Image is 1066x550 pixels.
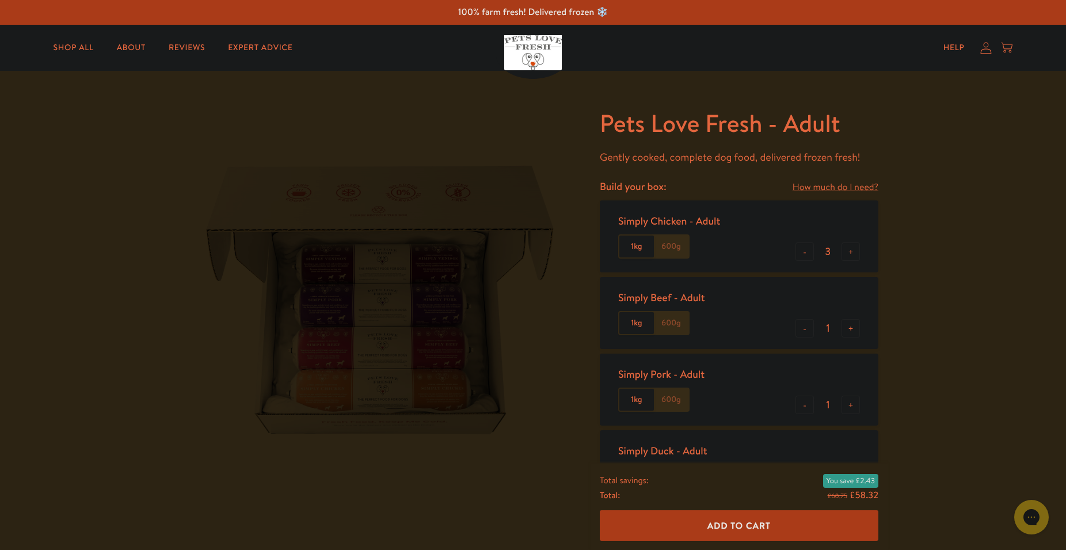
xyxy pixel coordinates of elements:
[44,36,103,59] a: Shop All
[850,489,878,502] span: £58.32
[619,236,654,257] label: 1kg
[618,444,707,457] div: Simply Duck - Adult
[842,396,860,414] button: +
[654,236,688,257] label: 600g
[159,36,214,59] a: Reviews
[707,519,771,532] span: Add To Cart
[108,36,155,59] a: About
[828,491,847,500] s: £60.75
[618,214,720,227] div: Simply Chicken - Adult
[654,312,688,334] label: 600g
[600,108,878,139] h1: Pets Love Fresh - Adult
[654,389,688,411] label: 600g
[618,291,705,304] div: Simply Beef - Adult
[188,108,572,492] img: Pets Love Fresh - Adult
[600,511,878,541] button: Add To Cart
[795,242,814,261] button: -
[619,312,654,334] label: 1kg
[504,35,562,70] img: Pets Love Fresh
[793,180,878,195] a: How much do I need?
[842,242,860,261] button: +
[823,474,878,488] span: You save £2.43
[600,149,878,166] p: Gently cooked, complete dog food, delivered frozen fresh!
[600,488,620,503] span: Total:
[795,396,814,414] button: -
[619,389,654,411] label: 1kg
[1008,496,1054,538] iframe: Gorgias live chat messenger
[842,319,860,337] button: +
[600,473,649,488] span: Total savings:
[934,36,974,59] a: Help
[600,180,667,193] h4: Build your box:
[795,319,814,337] button: -
[618,367,705,381] div: Simply Pork - Adult
[219,36,302,59] a: Expert Advice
